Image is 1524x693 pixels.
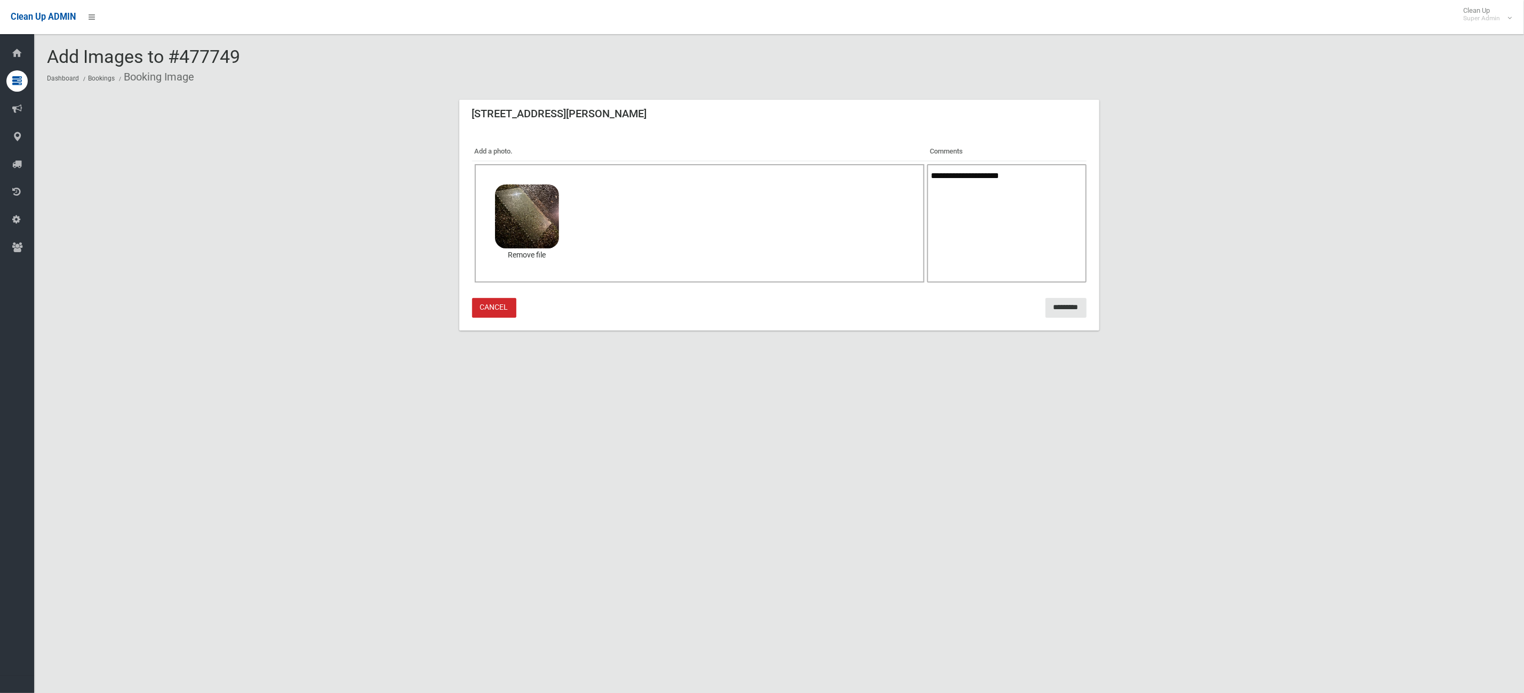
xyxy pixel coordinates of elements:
li: Booking Image [116,67,194,87]
h3: [STREET_ADDRESS][PERSON_NAME] [472,108,647,119]
span: Add Images to #477749 [47,46,240,67]
a: Cancel [472,298,516,318]
th: Add a photo. [472,142,928,161]
a: Bookings [88,75,115,82]
span: Clean Up [1458,6,1511,22]
small: Super Admin [1463,14,1500,22]
th: Comments [927,142,1086,161]
a: Dashboard [47,75,79,82]
a: Remove file [495,248,559,262]
span: Clean Up ADMIN [11,12,76,22]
